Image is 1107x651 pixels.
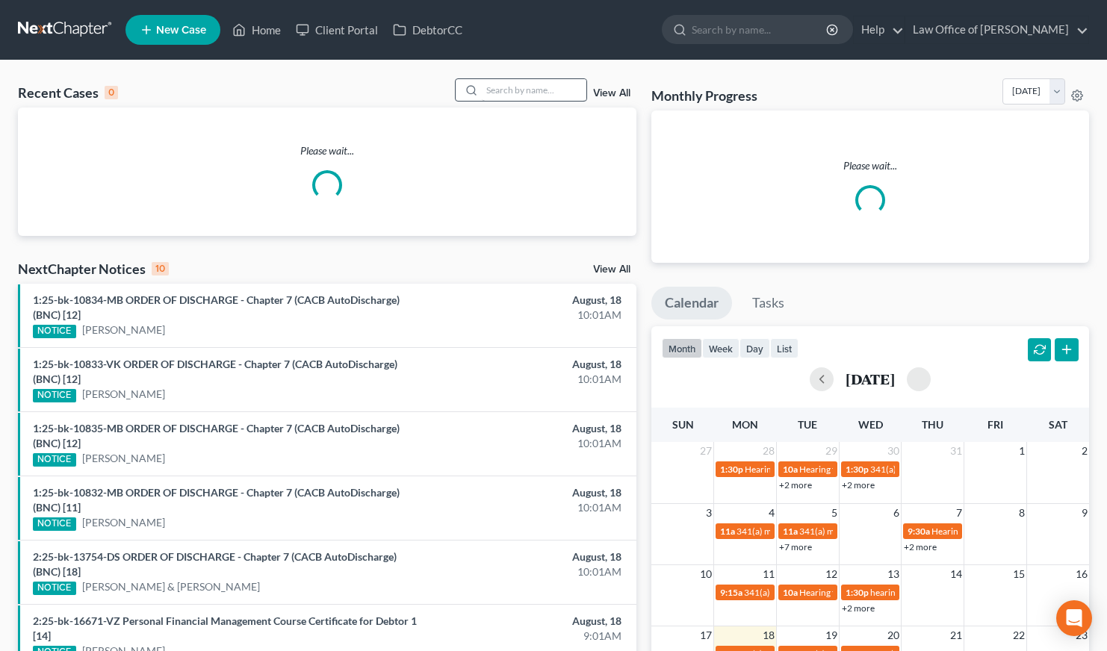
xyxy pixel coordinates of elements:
span: 341(a) meeting for [PERSON_NAME] [870,464,1014,475]
div: 9:01AM [435,629,621,644]
button: day [739,338,770,358]
div: NOTICE [33,517,76,531]
a: +2 more [842,479,875,490]
a: Client Portal [288,16,385,43]
a: [PERSON_NAME] [82,323,165,337]
a: 1:25-bk-10833-VK ORDER OF DISCHARGE - Chapter 7 (CACB AutoDischarge) (BNC) [12] [33,358,397,385]
div: NOTICE [33,325,76,338]
span: Sun [672,418,694,431]
div: August, 18 [435,549,621,564]
span: 341(a) meeting for [PERSON_NAME] [737,526,881,537]
span: 9 [1080,504,1089,522]
span: 2 [1080,442,1089,460]
div: 10:01AM [435,500,621,515]
span: 1:30p [846,464,869,475]
span: 10a [783,464,798,475]
span: 11a [783,526,798,537]
span: Mon [732,418,758,431]
div: 10:01AM [435,308,621,323]
a: Help [854,16,904,43]
a: Tasks [739,287,798,320]
span: 13 [886,565,901,583]
span: 1:30p [846,587,869,598]
a: +2 more [842,602,875,614]
a: DebtorCC [385,16,470,43]
a: 1:25-bk-10832-MB ORDER OF DISCHARGE - Chapter 7 (CACB AutoDischarge) (BNC) [11] [33,486,400,514]
input: Search by name... [692,16,828,43]
span: 341(a) meeting for [PERSON_NAME] [799,526,943,537]
p: Please wait... [663,158,1077,173]
a: View All [593,88,630,99]
span: Hearing for [PERSON_NAME] [799,464,916,475]
a: [PERSON_NAME] & [PERSON_NAME] [82,579,260,594]
a: 2:25-bk-16671-VZ Personal Financial Management Course Certificate for Debtor 1 [14] [33,614,417,642]
div: NOTICE [33,582,76,595]
span: 30 [886,442,901,460]
div: NOTICE [33,389,76,402]
span: 19 [824,626,839,644]
button: week [702,338,739,358]
span: Thu [922,418,943,431]
button: month [662,338,702,358]
span: 22 [1011,626,1026,644]
a: Calendar [651,287,732,320]
span: 27 [698,442,713,460]
a: [PERSON_NAME] [82,515,165,530]
div: 10 [152,262,169,275]
span: New Case [156,25,206,36]
span: 9:15a [720,587,742,598]
span: 11 [761,565,776,583]
span: 16 [1074,565,1089,583]
h2: [DATE] [846,371,895,387]
span: 8 [1017,504,1026,522]
span: 29 [824,442,839,460]
input: Search by name... [482,79,586,101]
div: 10:01AM [435,564,621,579]
span: 4 [767,504,776,522]
a: 1:25-bk-10834-MB ORDER OF DISCHARGE - Chapter 7 (CACB AutoDischarge) (BNC) [12] [33,293,400,321]
div: 10:01AM [435,436,621,451]
span: Tue [798,418,817,431]
span: 6 [892,504,901,522]
span: Hearing for [PERSON_NAME] [931,526,1048,537]
span: Sat [1049,418,1067,431]
span: 9:30a [908,526,930,537]
a: +7 more [779,541,812,552]
div: August, 18 [435,485,621,500]
div: Recent Cases [18,84,118,102]
div: 0 [105,86,118,99]
span: 7 [955,504,964,522]
a: [PERSON_NAME] [82,451,165,466]
div: 10:01AM [435,372,621,387]
span: 31 [949,442,964,460]
a: Law Office of [PERSON_NAME] [905,16,1088,43]
span: 14 [949,565,964,583]
span: Fri [987,418,1003,431]
a: Home [225,16,288,43]
div: August, 18 [435,293,621,308]
div: NOTICE [33,453,76,467]
span: 20 [886,626,901,644]
div: August, 18 [435,421,621,436]
div: NextChapter Notices [18,260,169,278]
a: View All [593,264,630,275]
span: 1 [1017,442,1026,460]
span: Hearing for [PERSON_NAME] [799,587,916,598]
h3: Monthly Progress [651,87,757,105]
span: 15 [1011,565,1026,583]
a: +2 more [779,479,812,490]
span: Wed [858,418,883,431]
button: list [770,338,799,358]
div: August, 18 [435,614,621,629]
span: 12 [824,565,839,583]
span: 3 [704,504,713,522]
span: 18 [761,626,776,644]
span: hearing for [PERSON_NAME] [870,587,985,598]
a: +2 more [904,541,937,552]
a: 2:25-bk-13754-DS ORDER OF DISCHARGE - Chapter 7 (CACB AutoDischarge) (BNC) [18] [33,550,397,578]
span: 28 [761,442,776,460]
span: 10 [698,565,713,583]
span: 5 [830,504,839,522]
span: 17 [698,626,713,644]
a: [PERSON_NAME] [82,387,165,402]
